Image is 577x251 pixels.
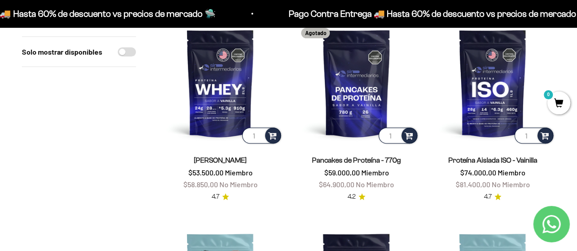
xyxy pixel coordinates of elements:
[212,192,219,202] span: 4.7
[484,192,492,202] span: 4.7
[460,168,496,177] span: $74.000,00
[219,180,258,189] span: No Miembro
[361,168,389,177] span: Miembro
[183,180,218,189] span: $58.850,00
[225,168,253,177] span: Miembro
[348,192,365,202] a: 4.24.2 de 5.0 estrellas
[491,180,530,189] span: No Miembro
[324,168,359,177] span: $59.000,00
[348,192,356,202] span: 4.2
[543,89,554,100] mark: 0
[484,192,501,202] a: 4.74.7 de 5.0 estrellas
[212,192,229,202] a: 4.74.7 de 5.0 estrellas
[448,156,537,164] a: Proteína Aislada ISO - Vainilla
[319,180,354,189] span: $64.900,00
[188,168,224,177] span: $53.500,00
[22,46,102,58] label: Solo mostrar disponibles
[312,156,401,164] a: Pancakes de Proteína - 770g
[356,180,394,189] span: No Miembro
[194,156,247,164] a: [PERSON_NAME]
[497,168,525,177] span: Miembro
[547,99,570,109] a: 0
[455,180,490,189] span: $81.400,00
